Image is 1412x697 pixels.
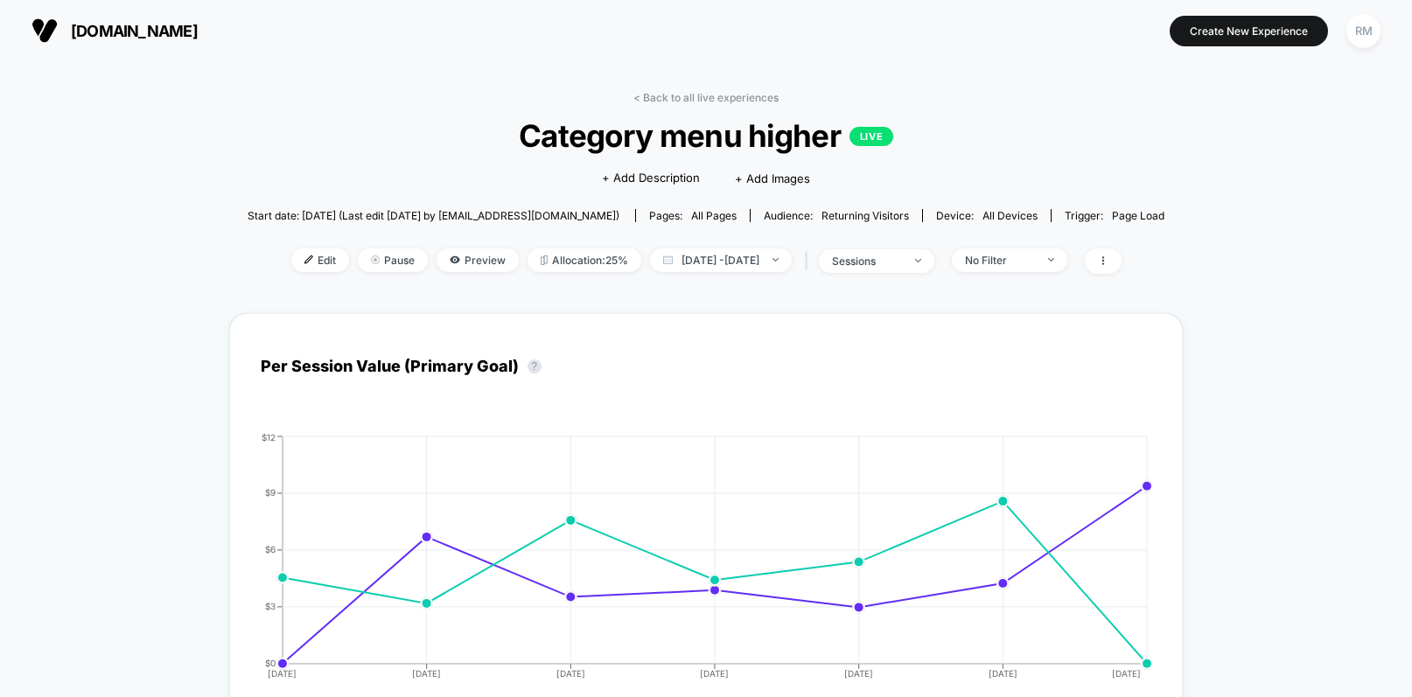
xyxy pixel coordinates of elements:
[541,255,548,265] img: rebalance
[291,248,349,272] span: Edit
[294,117,1119,154] span: Category menu higher
[262,431,276,442] tspan: $12
[800,248,819,274] span: |
[849,127,893,146] p: LIVE
[265,544,276,554] tspan: $6
[1065,209,1164,222] div: Trigger:
[26,17,203,45] button: [DOMAIN_NAME]
[437,248,519,272] span: Preview
[922,209,1051,222] span: Device:
[1048,258,1054,261] img: end
[700,668,729,679] tspan: [DATE]
[304,255,313,264] img: edit
[528,248,641,272] span: Allocation: 25%
[989,668,1017,679] tspan: [DATE]
[649,209,737,222] div: Pages:
[371,255,380,264] img: end
[412,668,441,679] tspan: [DATE]
[844,668,873,679] tspan: [DATE]
[556,668,585,679] tspan: [DATE]
[764,209,909,222] div: Audience:
[248,209,619,222] span: Start date: [DATE] (Last edit [DATE] by [EMAIL_ADDRESS][DOMAIN_NAME])
[1170,16,1328,46] button: Create New Experience
[832,254,902,268] div: sessions
[1112,209,1164,222] span: Page Load
[265,658,276,668] tspan: $0
[528,359,542,373] button: ?
[1112,668,1141,679] tspan: [DATE]
[663,255,673,264] img: calendar
[261,357,550,375] div: Per Session Value (Primary Goal)
[650,248,792,272] span: [DATE] - [DATE]
[915,259,921,262] img: end
[1341,13,1386,49] button: RM
[821,209,909,222] span: Returning Visitors
[633,91,779,104] a: < Back to all live experiences
[982,209,1038,222] span: all devices
[358,248,428,272] span: Pause
[265,487,276,498] tspan: $9
[772,258,779,261] img: end
[1346,14,1381,48] div: RM
[691,209,737,222] span: all pages
[31,17,58,44] img: Visually logo
[243,432,1135,694] div: PER_SESSION_VALUE
[602,170,700,187] span: + Add Description
[735,171,810,185] span: + Add Images
[965,254,1035,267] div: No Filter
[268,668,297,679] tspan: [DATE]
[265,601,276,611] tspan: $3
[71,22,198,40] span: [DOMAIN_NAME]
